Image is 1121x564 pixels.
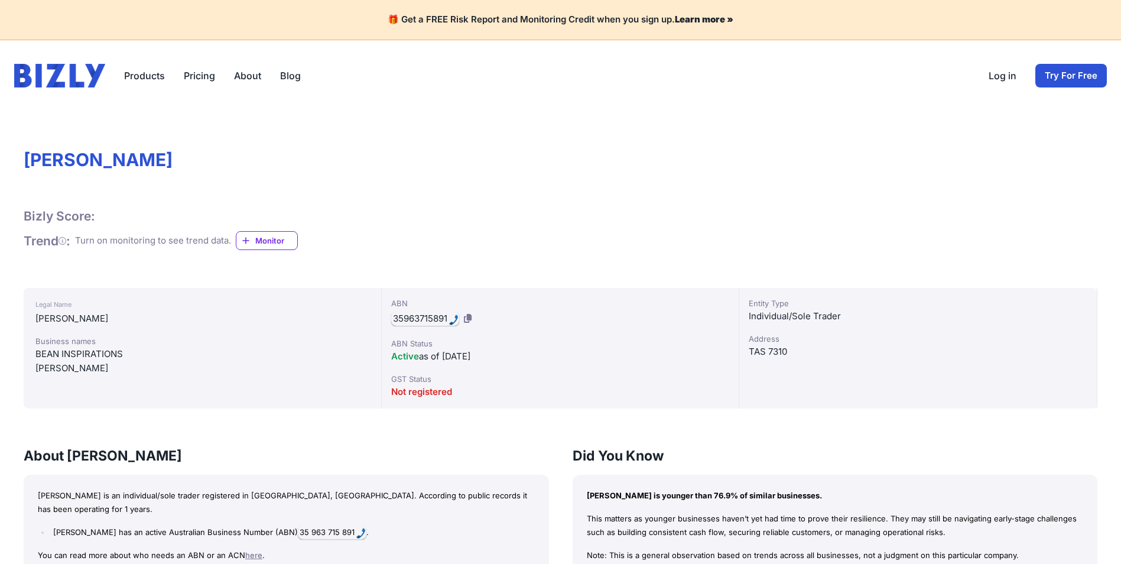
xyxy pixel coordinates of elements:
h3: Did You Know [573,446,1098,465]
div: Call: 35 963 715 891 [298,526,366,539]
div: Individual/Sole Trader [749,309,1087,323]
p: You can read more about who needs an ABN or an ACN . [38,549,535,562]
span: Not registered [391,386,452,397]
h4: 🎁 Get a FREE Risk Report and Monitoring Credit when you sign up. [14,14,1107,25]
a: Blog [280,69,301,83]
h1: Trend : [24,233,70,249]
button: Products [124,69,165,83]
h1: Bizly Score: [24,208,95,224]
div: GST Status [391,373,730,385]
h1: [PERSON_NAME] [24,149,1097,170]
div: [PERSON_NAME] [35,312,369,326]
a: Monitor [236,231,298,250]
a: here [245,550,262,560]
div: Entity Type [749,297,1087,309]
div: TAS 7310 [749,345,1087,359]
div: Business names [35,335,369,347]
h3: About [PERSON_NAME] [24,446,549,465]
div: ABN Status [391,338,730,349]
a: About [234,69,261,83]
div: BEAN INSPIRATIONS [35,347,369,361]
div: Call: 35963715891 [391,312,459,326]
span: Active [391,351,419,362]
p: [PERSON_NAME] is an individual/sole trader registered in [GEOGRAPHIC_DATA], [GEOGRAPHIC_DATA]. Ac... [38,489,535,516]
li: [PERSON_NAME] has an active Australian Business Number (ABN) . [50,526,534,539]
div: Address [749,333,1087,345]
div: Legal Name [35,297,369,312]
a: Log in [989,69,1016,83]
div: as of [DATE] [391,349,730,364]
p: [PERSON_NAME] is younger than 76.9% of similar businesses. [587,489,1084,503]
p: This matters as younger businesses haven’t yet had time to prove their resilience. They may still... [587,512,1084,539]
a: Learn more » [675,14,733,25]
img: hfpfyWBK5wQHBAGPgDf9c6qAYOxxMAAAAASUVORK5CYII= [356,528,366,539]
p: Note: This is a general observation based on trends across all businesses, not a judgment on this... [587,549,1084,562]
div: Turn on monitoring to see trend data. [75,234,231,248]
div: ABN [391,297,730,309]
a: Pricing [184,69,215,83]
img: hfpfyWBK5wQHBAGPgDf9c6qAYOxxMAAAAASUVORK5CYII= [449,315,459,325]
div: [PERSON_NAME] [35,361,369,375]
a: Try For Free [1035,64,1107,87]
span: Monitor [255,235,297,247]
